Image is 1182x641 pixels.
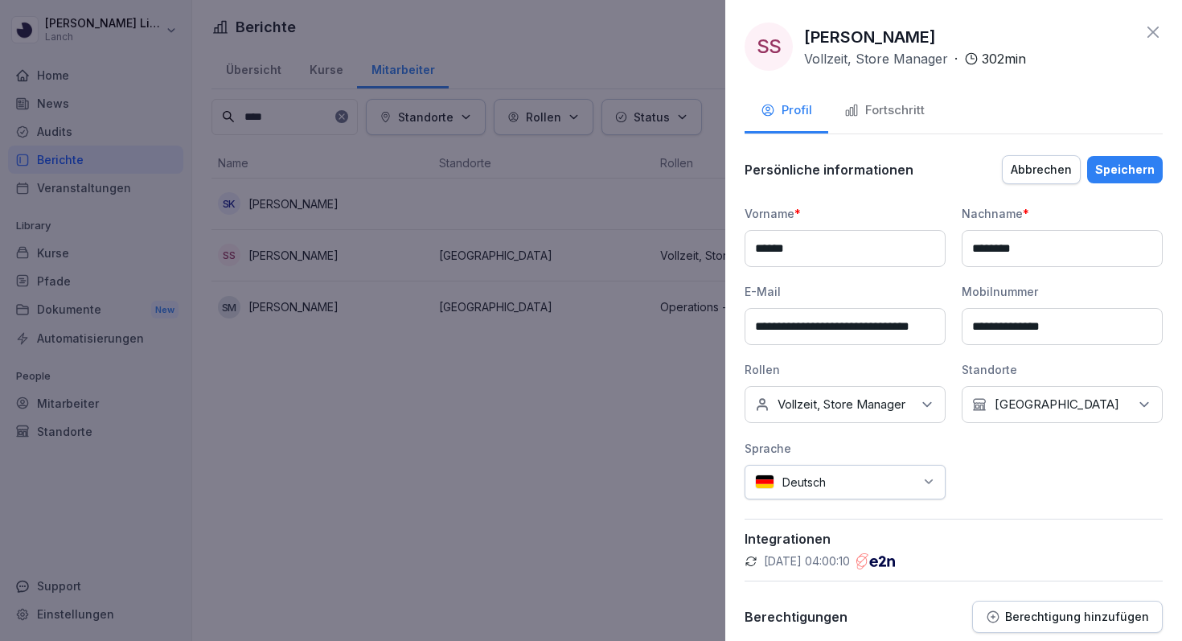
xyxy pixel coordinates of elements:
button: Speichern [1087,156,1163,183]
div: SS [745,23,793,71]
div: Rollen [745,361,946,378]
div: Deutsch [745,465,946,499]
div: Speichern [1095,161,1155,179]
p: Persönliche informationen [745,162,913,178]
div: Nachname [962,205,1163,222]
p: [GEOGRAPHIC_DATA] [995,397,1119,413]
button: Abbrechen [1002,155,1081,184]
p: Vollzeit, Store Manager [804,49,948,68]
div: Mobilnummer [962,283,1163,300]
div: Fortschritt [844,101,925,120]
button: Fortschritt [828,90,941,134]
div: Abbrechen [1011,161,1072,179]
div: Standorte [962,361,1163,378]
p: [DATE] 04:00:10 [764,553,850,569]
div: Sprache [745,440,946,457]
p: Berechtigungen [745,609,848,625]
p: Berechtigung hinzufügen [1005,610,1149,623]
img: de.svg [755,475,774,490]
p: Integrationen [745,531,1163,547]
div: E-Mail [745,283,946,300]
img: e2n.png [856,553,895,569]
div: · [804,49,1026,68]
div: Profil [761,101,812,120]
button: Profil [745,90,828,134]
p: [PERSON_NAME] [804,25,936,49]
button: Berechtigung hinzufügen [972,601,1163,633]
div: Vorname [745,205,946,222]
p: Vollzeit, Store Manager [778,397,905,413]
p: 302 min [982,49,1026,68]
